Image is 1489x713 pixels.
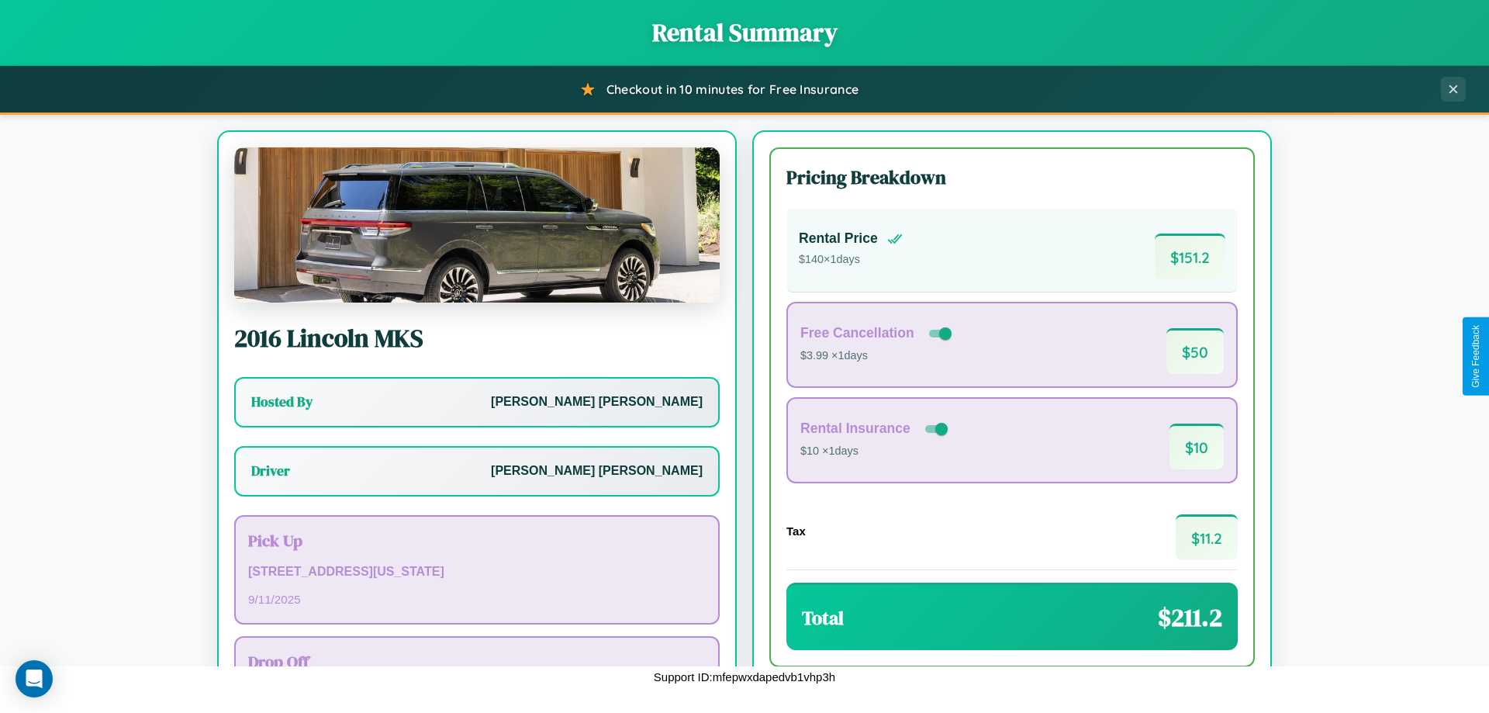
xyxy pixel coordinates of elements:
h3: Hosted By [251,393,313,411]
div: Give Feedback [1470,325,1481,388]
span: $ 211.2 [1158,601,1222,635]
h2: 2016 Lincoln MKS [234,321,720,355]
p: Support ID: mfepwxdapedvb1vhp3h [654,666,835,687]
p: $10 × 1 days [800,441,951,462]
h4: Tax [786,524,806,538]
p: 9 / 11 / 2025 [248,589,706,610]
h3: Total [802,605,844,631]
h3: Drop Off [248,650,706,673]
span: $ 50 [1166,328,1224,374]
div: Open Intercom Messenger [16,660,53,697]
span: $ 10 [1169,424,1224,469]
span: Checkout in 10 minutes for Free Insurance [606,81,859,97]
h3: Pick Up [248,529,706,552]
h4: Rental Insurance [800,421,910,437]
p: [STREET_ADDRESS][US_STATE] [248,561,706,583]
h4: Rental Price [799,230,878,247]
p: [PERSON_NAME] [PERSON_NAME] [491,460,703,483]
span: $ 11.2 [1176,514,1238,560]
h1: Rental Summary [16,16,1473,50]
p: $3.99 × 1 days [800,346,955,366]
span: $ 151.2 [1155,234,1225,279]
h3: Pricing Breakdown [786,164,1238,190]
img: Lincoln MKS [234,147,720,303]
h3: Driver [251,462,290,480]
h4: Free Cancellation [800,325,914,341]
p: $ 140 × 1 days [799,250,903,270]
p: [PERSON_NAME] [PERSON_NAME] [491,391,703,414]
